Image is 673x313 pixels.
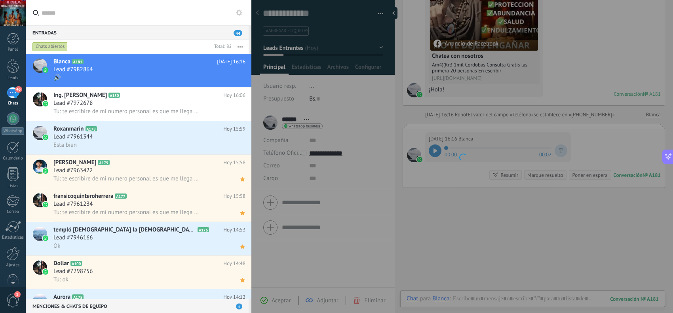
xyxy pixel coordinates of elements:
span: Hoy 14:48 [223,260,245,267]
span: Tú: te escribire de mi numero personal es que me llega mucha gente aqui [53,108,202,115]
div: Chats abiertos [32,42,68,51]
span: Lead #7961234 [53,200,93,208]
img: icon [43,235,48,241]
span: A179 [98,160,109,165]
span: Lead #7982864 [53,66,93,74]
span: Ok [53,242,60,250]
span: Lead #7961344 [53,133,93,141]
span: Roxanmarin [53,125,84,133]
span: Hoy 14:12 [223,293,245,301]
a: avatariconfransicoquinteroherreraA177Hoy 15:58Lead #7961234Tú: te escribire de mi numero personal... [26,188,251,222]
div: Total: 82 [211,43,232,51]
div: Estadísticas [2,235,25,240]
span: [PERSON_NAME] [53,159,96,167]
span: Tú: te escribire de mi numero personal es que me llega mucha gente aqui [53,175,202,182]
span: A180 [108,93,120,98]
div: Ajustes [2,263,25,268]
img: icon [43,269,48,275]
span: Tú: te escribire de mi numero personal es que me llega mucha gente aqui [53,209,202,216]
img: icon [43,135,48,140]
div: Menciones & Chats de equipo [26,299,249,313]
div: Correo [2,209,25,214]
span: Esta bien [53,141,77,149]
span: 45 [15,86,22,93]
a: avataricontempló [DEMOGRAPHIC_DATA] la [DEMOGRAPHIC_DATA]A176Hoy 14:53Lead #7946166Ok [26,222,251,255]
span: [DATE] 16:16 [217,58,245,66]
a: avatariconBlancaA181[DATE] 16:16Lead #7982864🔊 [26,54,251,87]
img: icon [43,67,48,73]
span: fransicoquinteroherrera [53,192,113,200]
span: Hoy 14:53 [223,226,245,234]
span: Hoy 15:58 [223,159,245,167]
div: Leads [2,76,25,81]
span: Lead #7946166 [53,234,93,242]
span: 🔊 [53,74,61,82]
img: icon [43,101,48,106]
span: Hoy 15:58 [223,192,245,200]
span: Blanca [53,58,70,66]
img: icon [43,202,48,207]
span: Hoy 15:59 [223,125,245,133]
span: Lead #7972678 [53,99,93,107]
div: Calendario [2,156,25,161]
span: Aurora [53,293,70,301]
img: icon [43,168,48,174]
a: avataricon[PERSON_NAME]A179Hoy 15:58Lead #7963422Tú: te escribire de mi numero personal es que me... [26,155,251,188]
span: 1 [14,291,21,298]
div: Entradas [26,25,249,40]
span: A181 [72,59,84,64]
span: 1 [236,304,242,309]
span: Hoy 16:06 [223,91,245,99]
span: templó [DEMOGRAPHIC_DATA] la [DEMOGRAPHIC_DATA] [53,226,196,234]
span: A178 [86,126,97,131]
div: Panel [2,47,25,52]
div: Listas [2,184,25,189]
span: A176 [198,227,209,232]
a: avatariconDollarA100Hoy 14:48Lead #7298756Tú: ok [26,256,251,289]
span: Tú: ok [53,276,68,283]
span: Ing. [PERSON_NAME] [53,91,107,99]
span: 44 [234,30,242,36]
a: avatariconRoxanmarinA178Hoy 15:59Lead #7961344Esta bien [26,121,251,154]
div: WhatsApp [2,127,24,135]
span: A175 [72,294,84,300]
div: Chats [2,101,25,106]
span: Lead #7298756 [53,267,93,275]
span: A177 [115,193,126,199]
a: avatariconIng. [PERSON_NAME]A180Hoy 16:06Lead #7972678Tú: te escribire de mi numero personal es q... [26,87,251,121]
span: Lead #7963422 [53,167,93,175]
span: A100 [70,261,82,266]
span: Dollar [53,260,69,267]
